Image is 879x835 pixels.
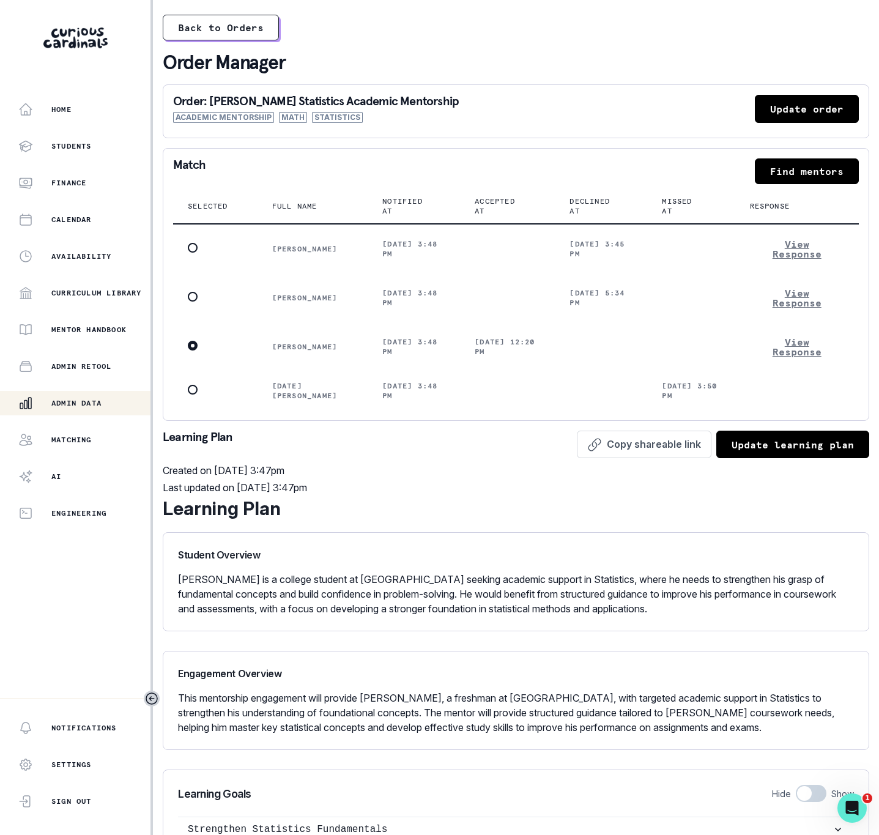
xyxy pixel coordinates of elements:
[750,201,790,211] p: Response
[569,196,618,216] p: Declined at
[862,793,872,803] span: 1
[178,547,854,562] p: Student Overview
[178,572,854,616] p: [PERSON_NAME] is a college student at [GEOGRAPHIC_DATA] seeking academic support in Statistics, w...
[51,325,127,335] p: Mentor Handbook
[662,196,705,216] p: Missed at
[51,362,111,371] p: Admin Retool
[279,112,307,123] span: Math
[577,431,711,458] button: Copy shareable link
[178,666,854,681] p: Engagement Overview
[51,398,102,408] p: Admin Data
[163,463,869,478] p: Created on [DATE] 3:47pm
[51,508,106,518] p: Engineering
[163,15,279,40] button: Back to Orders
[163,50,869,75] p: Order Manager
[51,215,92,225] p: Calendar
[51,141,92,151] p: Students
[51,251,111,261] p: Availability
[755,158,859,184] button: Find mentors
[51,435,92,445] p: Matching
[173,158,206,184] p: Match
[178,785,251,802] p: Learning Goals
[188,201,228,211] p: Selected
[772,787,791,800] p: Hide
[750,332,845,362] button: View Response
[51,723,117,733] p: Notifications
[382,196,431,216] p: Notified at
[272,293,354,303] p: [PERSON_NAME]
[382,337,445,357] p: [DATE] 3:48 pm
[51,796,92,806] p: Sign Out
[382,288,445,308] p: [DATE] 3:48 pm
[272,201,317,211] p: Full name
[569,239,632,259] p: [DATE] 3:45 pm
[51,472,61,481] p: AI
[173,95,459,107] p: Order: [PERSON_NAME] Statistics Academic Mentorship
[831,787,854,800] p: Show
[382,239,445,259] p: [DATE] 3:48 pm
[163,431,233,458] p: Learning Plan
[163,495,869,522] div: Learning Plan
[750,283,845,313] button: View Response
[716,431,869,458] button: Update learning plan
[173,112,274,123] span: Academic Mentorship
[51,288,142,298] p: Curriculum Library
[837,793,867,823] iframe: Intercom live chat
[662,381,720,401] p: [DATE] 3:50 pm
[144,691,160,707] button: Toggle sidebar
[475,337,540,357] p: [DATE] 12:20 pm
[750,234,845,264] button: View Response
[178,691,854,735] p: This mentorship engagement will provide [PERSON_NAME], a freshman at [GEOGRAPHIC_DATA], with targ...
[272,342,354,352] p: [PERSON_NAME]
[272,244,354,254] p: [PERSON_NAME]
[382,381,445,401] p: [DATE] 3:48 pm
[51,105,72,114] p: Home
[163,480,869,495] p: Last updated on [DATE] 3:47pm
[312,112,363,123] span: Statistics
[43,28,108,48] img: Curious Cardinals Logo
[51,178,86,188] p: Finance
[569,288,632,308] p: [DATE] 5:34 pm
[272,381,354,401] p: [DATE][PERSON_NAME]
[51,760,92,770] p: Settings
[755,95,859,123] button: Update order
[475,196,525,216] p: Accepted at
